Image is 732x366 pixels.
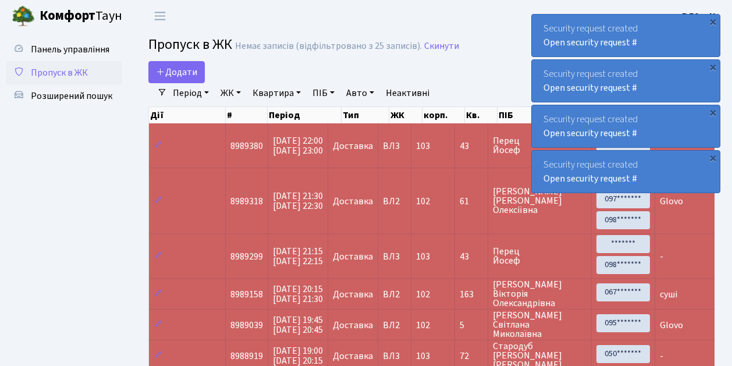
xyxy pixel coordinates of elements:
[168,83,214,103] a: Період
[383,351,406,361] span: ВЛ3
[31,90,112,102] span: Розширений пошук
[342,107,389,123] th: Тип
[235,41,422,52] div: Немає записів (відфільтровано з 25 записів).
[416,250,430,263] span: 103
[660,319,683,332] span: Glovo
[333,197,373,206] span: Доставка
[230,140,263,152] span: 8989380
[460,252,483,261] span: 43
[416,350,430,363] span: 103
[532,60,720,102] div: Security request created
[12,5,35,28] img: logo.png
[216,83,246,103] a: ЖК
[381,83,434,103] a: Неактивні
[31,43,109,56] span: Панель управління
[333,141,373,151] span: Доставка
[6,38,122,61] a: Панель управління
[248,83,305,103] a: Квартира
[493,311,587,339] span: [PERSON_NAME] Світлана Миколаївна
[40,6,95,25] b: Комфорт
[40,6,122,26] span: Таун
[682,10,718,23] b: ВЛ2 -. К.
[532,151,720,193] div: Security request created
[416,319,430,332] span: 102
[230,195,263,208] span: 8989318
[383,141,406,151] span: ВЛ3
[532,15,720,56] div: Security request created
[493,136,587,155] span: Перец Йосеф
[707,106,719,118] div: ×
[333,290,373,299] span: Доставка
[493,247,587,265] span: Перец Йосеф
[230,250,263,263] span: 8989299
[498,107,580,123] th: ПІБ
[230,319,263,332] span: 8989039
[532,105,720,147] div: Security request created
[273,245,323,268] span: [DATE] 21:15 [DATE] 22:15
[660,250,663,263] span: -
[156,66,197,79] span: Додати
[493,187,587,215] span: [PERSON_NAME] [PERSON_NAME] Олексіївна
[333,321,373,330] span: Доставка
[660,195,683,208] span: Glovo
[543,36,637,49] a: Open security request #
[6,84,122,108] a: Розширений пошук
[460,290,483,299] span: 163
[148,34,232,55] span: Пропуск в ЖК
[389,107,422,123] th: ЖК
[268,107,342,123] th: Період
[707,152,719,164] div: ×
[273,314,323,336] span: [DATE] 19:45 [DATE] 20:45
[383,290,406,299] span: ВЛ2
[543,127,637,140] a: Open security request #
[707,16,719,27] div: ×
[493,280,587,308] span: [PERSON_NAME] Вікторія Олександрівна
[460,351,483,361] span: 72
[543,81,637,94] a: Open security request #
[148,61,205,83] a: Додати
[465,107,498,123] th: Кв.
[342,83,379,103] a: Авто
[230,288,263,301] span: 8989158
[149,107,226,123] th: Дії
[416,288,430,301] span: 102
[707,61,719,73] div: ×
[273,134,323,157] span: [DATE] 22:00 [DATE] 23:00
[333,252,373,261] span: Доставка
[416,140,430,152] span: 103
[230,350,263,363] span: 8988919
[31,66,88,79] span: Пропуск в ЖК
[460,321,483,330] span: 5
[383,321,406,330] span: ВЛ2
[333,351,373,361] span: Доставка
[416,195,430,208] span: 102
[460,197,483,206] span: 61
[383,252,406,261] span: ВЛ3
[460,141,483,151] span: 43
[660,350,663,363] span: -
[424,41,459,52] a: Скинути
[273,190,323,212] span: [DATE] 21:30 [DATE] 22:30
[226,107,268,123] th: #
[422,107,465,123] th: корп.
[682,9,718,23] a: ВЛ2 -. К.
[308,83,339,103] a: ПІБ
[145,6,175,26] button: Переключити навігацію
[660,288,677,301] span: суші
[6,61,122,84] a: Пропуск в ЖК
[383,197,406,206] span: ВЛ2
[273,283,323,305] span: [DATE] 20:15 [DATE] 21:30
[543,172,637,185] a: Open security request #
